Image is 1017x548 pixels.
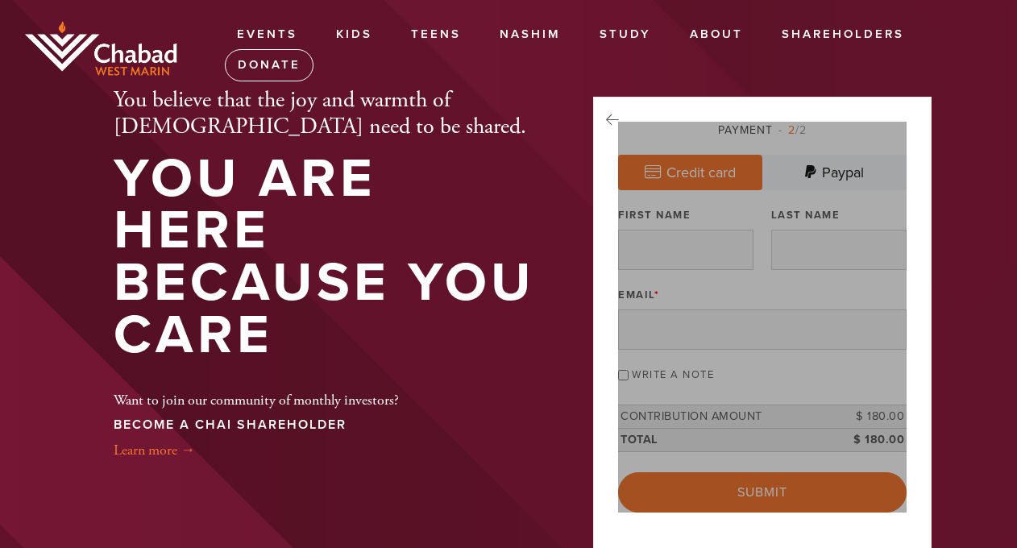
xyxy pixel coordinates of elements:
[324,19,384,50] a: Kids
[770,19,916,50] a: Shareholders
[24,21,177,76] img: chabad-west-marin-logo.png
[114,87,541,141] h2: You believe that the joy and warmth of [DEMOGRAPHIC_DATA] need to be shared.
[114,153,541,361] h1: You are here because you care
[488,19,573,50] a: Nashim
[114,417,399,433] h3: BECOME A CHAI SHAREHOLDER
[587,19,663,50] a: Study
[114,367,399,461] div: Want to join our community of monthly investors?
[225,49,313,81] a: Donate
[114,441,195,459] a: Learn more →
[399,19,473,50] a: Teens
[678,19,755,50] a: About
[225,19,309,50] a: Events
